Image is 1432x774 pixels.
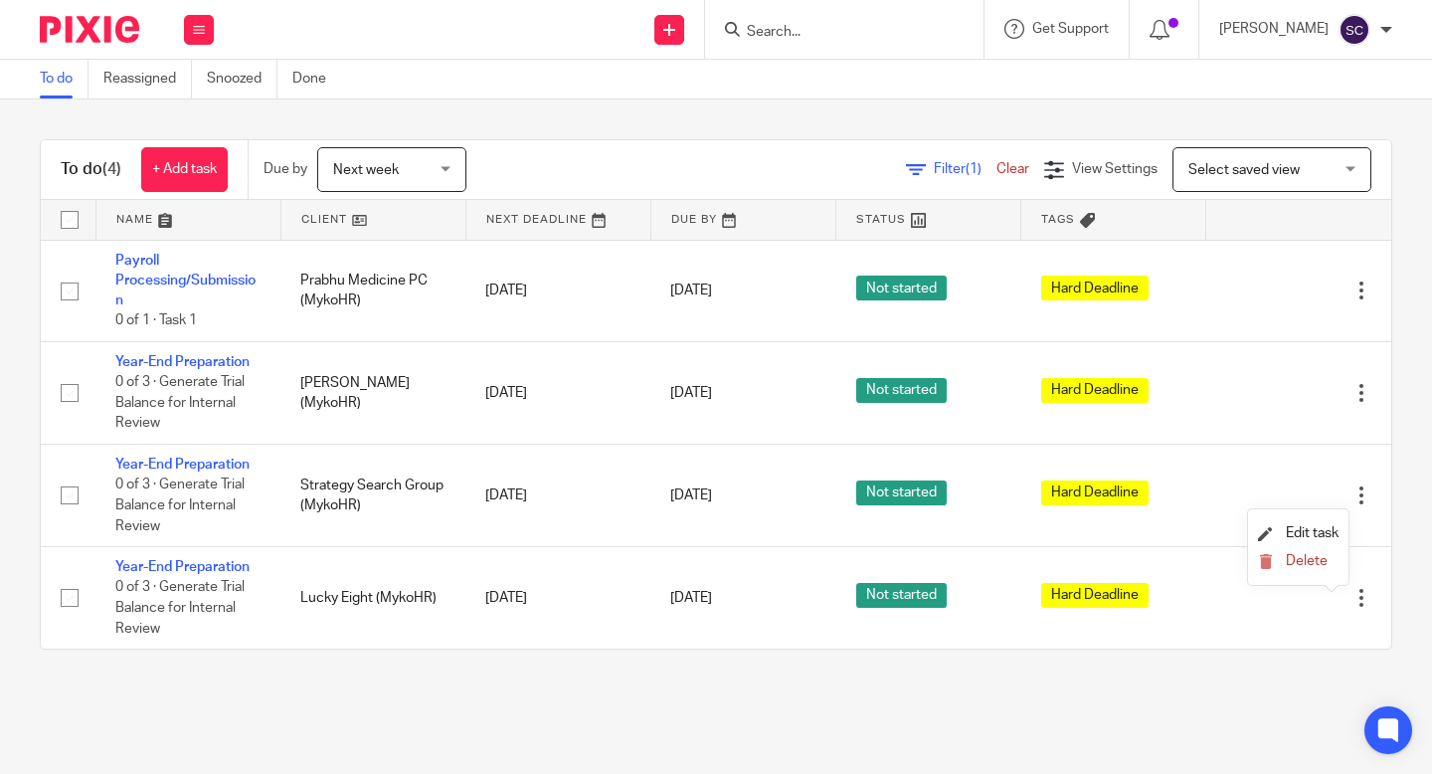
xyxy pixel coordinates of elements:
[1258,526,1339,540] a: Edit task
[102,161,121,177] span: (4)
[465,445,650,547] td: [DATE]
[115,581,245,636] span: 0 of 3 · Generate Trial Balance for Internal Review
[115,560,250,574] a: Year-End Preparation
[115,254,256,308] a: Payroll Processing/Submission
[1339,14,1370,46] img: svg%3E
[264,159,307,179] p: Due by
[856,481,947,505] span: Not started
[856,378,947,403] span: Not started
[670,386,712,400] span: [DATE]
[280,342,465,445] td: [PERSON_NAME] (MykoHR)
[207,60,277,98] a: Snoozed
[141,147,228,192] a: + Add task
[1188,163,1300,177] span: Select saved view
[1041,481,1149,505] span: Hard Deadline
[465,342,650,445] td: [DATE]
[1032,22,1109,36] span: Get Support
[670,488,712,502] span: [DATE]
[115,355,250,369] a: Year-End Preparation
[966,162,982,176] span: (1)
[40,60,89,98] a: To do
[1072,162,1158,176] span: View Settings
[934,162,996,176] span: Filter
[1219,19,1329,39] p: [PERSON_NAME]
[996,162,1029,176] a: Clear
[103,60,192,98] a: Reassigned
[292,60,341,98] a: Done
[670,591,712,605] span: [DATE]
[1258,554,1339,570] button: Delete
[280,547,465,650] td: Lucky Eight (MykoHR)
[670,284,712,297] span: [DATE]
[856,583,947,608] span: Not started
[40,16,139,43] img: Pixie
[1041,583,1149,608] span: Hard Deadline
[115,314,197,328] span: 0 of 1 · Task 1
[1041,276,1149,300] span: Hard Deadline
[280,240,465,342] td: Prabhu Medicine PC (MykoHR)
[465,240,650,342] td: [DATE]
[745,24,924,42] input: Search
[856,276,947,300] span: Not started
[1041,378,1149,403] span: Hard Deadline
[115,376,245,431] span: 0 of 3 · Generate Trial Balance for Internal Review
[1286,554,1328,568] span: Delete
[1041,214,1075,225] span: Tags
[115,479,245,533] span: 0 of 3 · Generate Trial Balance for Internal Review
[115,458,250,472] a: Year-End Preparation
[61,159,121,180] h1: To do
[1286,526,1339,540] span: Edit task
[333,163,399,177] span: Next week
[465,547,650,650] td: [DATE]
[280,445,465,547] td: Strategy Search Group (MykoHR)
